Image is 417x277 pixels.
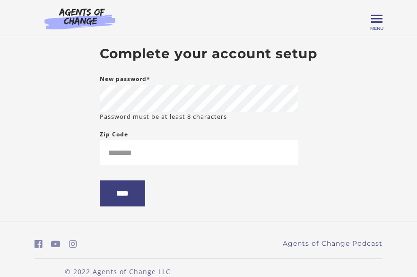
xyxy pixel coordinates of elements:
[100,73,150,85] label: New password*
[35,267,201,277] p: © 2022 Agents of Change LLC
[100,129,128,140] label: Zip Code
[51,237,61,251] a: https://www.youtube.com/c/AgentsofChangeTestPrepbyMeaganMitchell (Open in a new window)
[35,237,43,251] a: https://www.facebook.com/groups/aswbtestprep (Open in a new window)
[51,240,61,249] i: https://www.youtube.com/c/AgentsofChangeTestPrepbyMeaganMitchell (Open in a new window)
[35,240,43,249] i: https://www.facebook.com/groups/aswbtestprep (Open in a new window)
[35,8,125,29] img: Agents of Change Logo
[100,46,317,62] h2: Complete your account setup
[283,239,382,249] a: Agents of Change Podcast
[371,18,382,19] span: Toggle menu
[371,13,382,25] button: Toggle menu Menu
[100,112,227,121] small: Password must be at least 8 characters
[69,237,77,251] a: https://www.instagram.com/agentsofchangeprep/ (Open in a new window)
[370,26,383,31] span: Menu
[69,240,77,249] i: https://www.instagram.com/agentsofchangeprep/ (Open in a new window)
